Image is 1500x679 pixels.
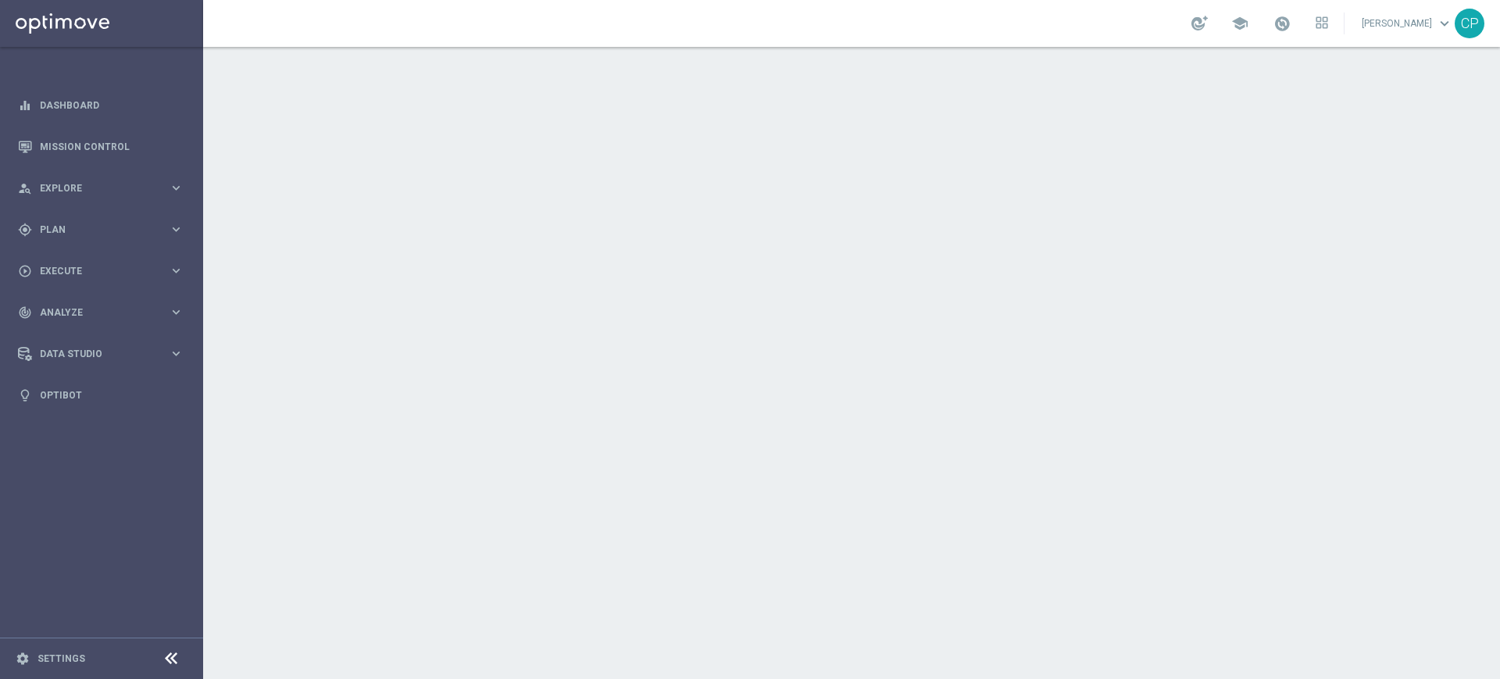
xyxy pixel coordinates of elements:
span: Plan [40,225,169,234]
i: equalizer [18,98,32,113]
div: Data Studio [18,347,169,361]
a: Dashboard [40,84,184,126]
i: person_search [18,181,32,195]
span: Data Studio [40,349,169,359]
button: track_changes Analyze keyboard_arrow_right [17,306,184,319]
i: track_changes [18,306,32,320]
span: Analyze [40,308,169,317]
i: settings [16,652,30,666]
button: play_circle_outline Execute keyboard_arrow_right [17,265,184,277]
div: Analyze [18,306,169,320]
i: gps_fixed [18,223,32,237]
button: gps_fixed Plan keyboard_arrow_right [17,223,184,236]
span: school [1231,15,1248,32]
span: Execute [40,266,169,276]
a: [PERSON_NAME]keyboard_arrow_down [1360,12,1455,35]
a: Optibot [40,374,184,416]
div: Plan [18,223,169,237]
span: keyboard_arrow_down [1436,15,1453,32]
button: Data Studio keyboard_arrow_right [17,348,184,360]
a: Mission Control [40,126,184,167]
i: play_circle_outline [18,264,32,278]
button: equalizer Dashboard [17,99,184,112]
i: keyboard_arrow_right [169,305,184,320]
span: Explore [40,184,169,193]
i: keyboard_arrow_right [169,180,184,195]
i: lightbulb [18,388,32,402]
div: Dashboard [18,84,184,126]
div: Execute [18,264,169,278]
div: Explore [18,181,169,195]
button: person_search Explore keyboard_arrow_right [17,182,184,195]
a: Settings [37,654,85,663]
button: lightbulb Optibot [17,389,184,402]
i: keyboard_arrow_right [169,263,184,278]
i: keyboard_arrow_right [169,346,184,361]
div: Mission Control [18,126,184,167]
div: Optibot [18,374,184,416]
div: CP [1455,9,1484,38]
i: keyboard_arrow_right [169,222,184,237]
button: Mission Control [17,141,184,153]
